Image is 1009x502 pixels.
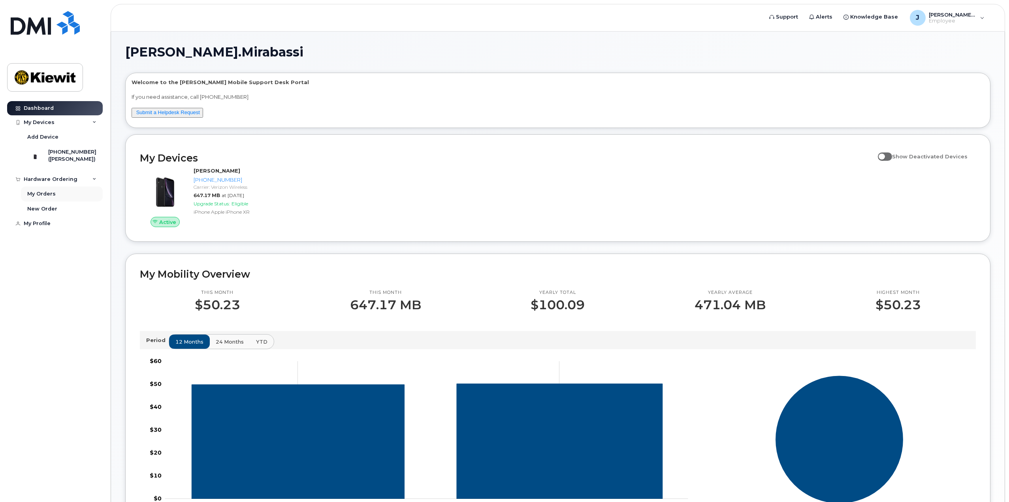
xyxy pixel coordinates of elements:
span: Show Deactivated Devices [892,153,968,160]
span: Upgrade Status: [194,201,230,207]
h2: My Devices [140,152,874,164]
span: at [DATE] [222,192,244,198]
g: 720-281-2484 [192,384,663,499]
input: Show Deactivated Devices [878,149,884,155]
span: Eligible [232,201,248,207]
p: This month [195,290,240,296]
p: 647.17 MB [350,298,421,312]
button: Submit a Helpdesk Request [132,108,203,118]
tspan: $30 [150,426,162,433]
div: [PHONE_NUMBER] [194,176,339,184]
p: 471.04 MB [695,298,766,312]
tspan: $20 [150,449,162,456]
p: Period [146,337,169,344]
a: Submit a Helpdesk Request [136,109,200,115]
span: YTD [256,338,267,346]
span: [PERSON_NAME].Mirabassi [125,46,303,58]
span: 24 months [216,338,244,346]
tspan: $40 [150,403,162,410]
p: This month [350,290,421,296]
div: Carrier: Verizon Wireless [194,184,339,190]
tspan: $50 [150,380,162,387]
p: Welcome to the [PERSON_NAME] Mobile Support Desk Portal [132,79,984,86]
iframe: Messenger Launcher [975,468,1003,496]
tspan: $60 [150,357,162,365]
a: Active[PERSON_NAME][PHONE_NUMBER]Carrier: Verizon Wireless647.17 MBat [DATE]Upgrade Status:Eligib... [140,167,342,227]
p: Highest month [875,290,921,296]
tspan: $0 [154,495,162,502]
span: Active [159,218,176,226]
tspan: $10 [150,472,162,479]
p: $50.23 [195,298,240,312]
strong: [PERSON_NAME] [194,167,240,174]
p: Yearly average [695,290,766,296]
p: $100.09 [531,298,585,312]
span: 647.17 MB [194,192,220,198]
p: Yearly total [531,290,585,296]
p: $50.23 [875,298,921,312]
img: image20231002-3703462-1qb80zy.jpeg [146,171,184,209]
p: If you need assistance, call [PHONE_NUMBER] [132,93,984,101]
h2: My Mobility Overview [140,268,976,280]
div: iPhone Apple iPhone XR [194,209,339,215]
